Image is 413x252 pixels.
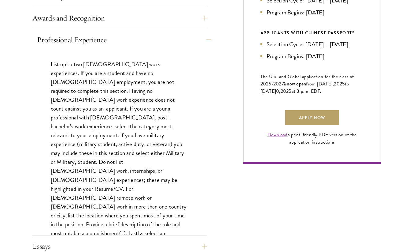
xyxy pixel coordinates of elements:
[260,40,364,49] li: Selection Cycle: [DATE] – [DATE]
[260,29,364,37] div: APPLICANTS WITH CHINESE PASSPORTS
[260,52,364,61] li: Program Begins: [DATE]
[276,88,279,95] span: 0
[289,88,291,95] span: 5
[342,80,345,88] span: 5
[282,80,284,88] span: 7
[287,80,306,87] span: now open
[260,131,364,146] div: a print-friendly PDF version of the application instructions
[306,80,334,88] span: from [DATE],
[32,11,207,25] button: Awards and Recognition
[260,80,349,95] span: to [DATE]
[260,8,364,17] li: Program Begins: [DATE]
[260,73,354,88] span: The U.S. and Global application for the class of 202
[292,88,322,95] span: at 3 p.m. EDT.
[284,80,287,88] span: is
[285,110,339,125] a: Apply Now
[281,88,289,95] span: 202
[271,80,282,88] span: -202
[334,80,342,88] span: 202
[267,131,288,138] a: Download
[268,80,271,88] span: 6
[37,32,211,47] button: Professional Experience
[279,88,280,95] span: ,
